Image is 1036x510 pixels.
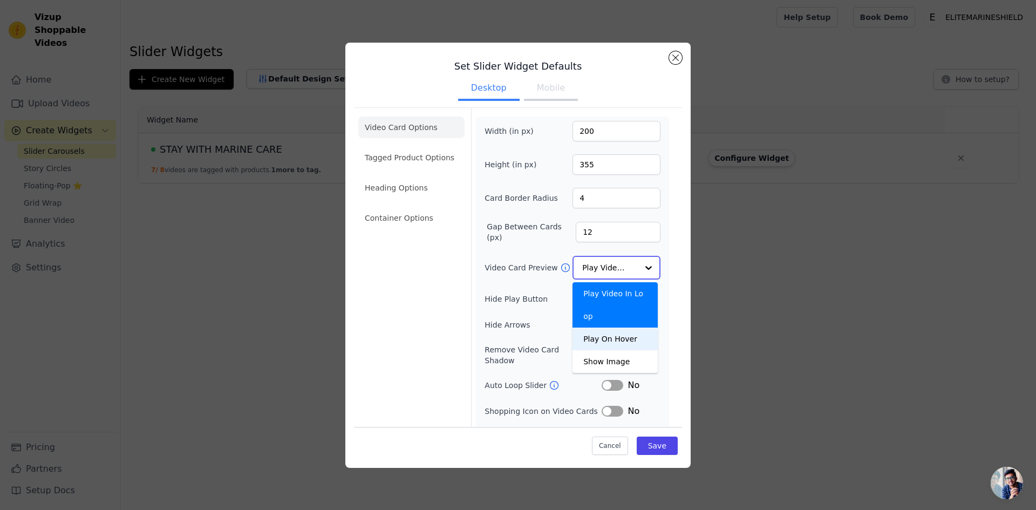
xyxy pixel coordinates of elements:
[592,437,628,455] button: Cancel
[485,262,560,273] label: Video Card Preview
[572,282,658,328] div: Play Video In Loop
[485,380,549,391] label: Auto Loop Slider
[485,344,591,366] label: Remove Video Card Shadow
[354,60,682,73] h3: Set Slider Widget Defaults
[485,319,602,330] label: Hide Arrows
[487,221,576,243] label: Gap Between Cards (px)
[669,51,682,64] button: Close modal
[637,437,678,455] button: Save
[358,177,465,199] li: Heading Options
[991,467,1023,499] div: Open chat
[358,207,465,229] li: Container Options
[358,117,465,138] li: Video Card Options
[485,126,543,137] label: Width (in px)
[572,328,658,350] div: Play On Hover
[485,193,558,203] label: Card Border Radius
[358,147,465,168] li: Tagged Product Options
[524,77,578,101] button: Mobile
[485,294,602,304] label: Hide Play Button
[485,406,602,417] label: Shopping Icon on Video Cards
[485,159,543,170] label: Height (in px)
[628,405,639,418] span: No
[458,77,520,101] button: Desktop
[572,350,658,373] div: Show Image
[628,379,639,392] span: No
